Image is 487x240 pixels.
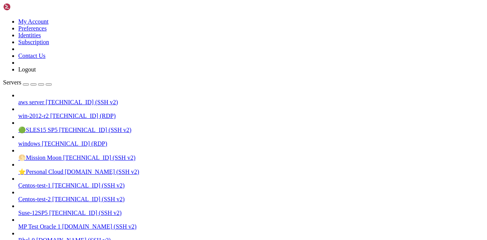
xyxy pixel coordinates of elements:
li: Centos-test-1 [TECHNICAL_ID] (SSH v2) [18,175,484,189]
a: Contact Us [18,52,46,59]
span: [TECHNICAL_ID] (RDP) [42,140,107,147]
a: win-2012-r2 [TECHNICAL_ID] (RDP) [18,113,484,119]
a: Centos-test-2 [TECHNICAL_ID] (SSH v2) [18,196,484,203]
span: MP Test Oracle 1 [18,223,60,230]
a: Centos-test-1 [TECHNICAL_ID] (SSH v2) [18,182,484,189]
li: Centos-test-2 [TECHNICAL_ID] (SSH v2) [18,189,484,203]
li: ⭐Personal Cloud [DOMAIN_NAME] (SSH v2) [18,161,484,175]
span: [TECHNICAL_ID] (SSH v2) [63,154,135,161]
span: [TECHNICAL_ID] (SSH v2) [52,182,124,189]
a: aws server [TECHNICAL_ID] (SSH v2) [18,99,484,106]
a: ⭐Personal Cloud [DOMAIN_NAME] (SSH v2) [18,168,484,175]
li: MP Test Oracle 1 [DOMAIN_NAME] (SSH v2) [18,216,484,230]
li: 🌕Mission Moon [TECHNICAL_ID] (SSH v2) [18,147,484,161]
a: windows [TECHNICAL_ID] (RDP) [18,140,484,147]
span: [TECHNICAL_ID] (SSH v2) [52,196,124,202]
a: Identities [18,32,41,38]
span: [TECHNICAL_ID] (SSH v2) [49,210,121,216]
span: [TECHNICAL_ID] (SSH v2) [59,127,131,133]
span: [TECHNICAL_ID] (RDP) [50,113,116,119]
span: Centos-test-2 [18,196,51,202]
li: Suse-12SP5 [TECHNICAL_ID] (SSH v2) [18,203,484,216]
span: 🌕Mission Moon [18,154,62,161]
li: 🟢SLES15 SP5 [TECHNICAL_ID] (SSH v2) [18,119,484,134]
a: Servers [3,79,52,86]
a: Logout [18,66,36,73]
li: windows [TECHNICAL_ID] (RDP) [18,134,484,147]
span: ⭐Personal Cloud [18,168,63,175]
a: My Account [18,18,49,25]
span: win-2012-r2 [18,113,49,119]
a: Subscription [18,39,49,45]
a: Preferences [18,25,47,32]
a: MP Test Oracle 1 [DOMAIN_NAME] (SSH v2) [18,223,484,230]
span: aws server [18,99,44,105]
li: win-2012-r2 [TECHNICAL_ID] (RDP) [18,106,484,119]
span: Centos-test-1 [18,182,51,189]
a: 🟢SLES15 SP5 [TECHNICAL_ID] (SSH v2) [18,126,484,134]
img: Shellngn [3,3,47,11]
span: 🟢SLES15 SP5 [18,127,57,133]
a: Suse-12SP5 [TECHNICAL_ID] (SSH v2) [18,210,484,216]
span: Suse-12SP5 [18,210,48,216]
span: windows [18,140,40,147]
span: [DOMAIN_NAME] (SSH v2) [65,168,139,175]
li: aws server [TECHNICAL_ID] (SSH v2) [18,92,484,106]
span: [DOMAIN_NAME] (SSH v2) [62,223,137,230]
span: Servers [3,79,21,86]
a: 🌕Mission Moon [TECHNICAL_ID] (SSH v2) [18,154,484,161]
span: [TECHNICAL_ID] (SSH v2) [46,99,118,105]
